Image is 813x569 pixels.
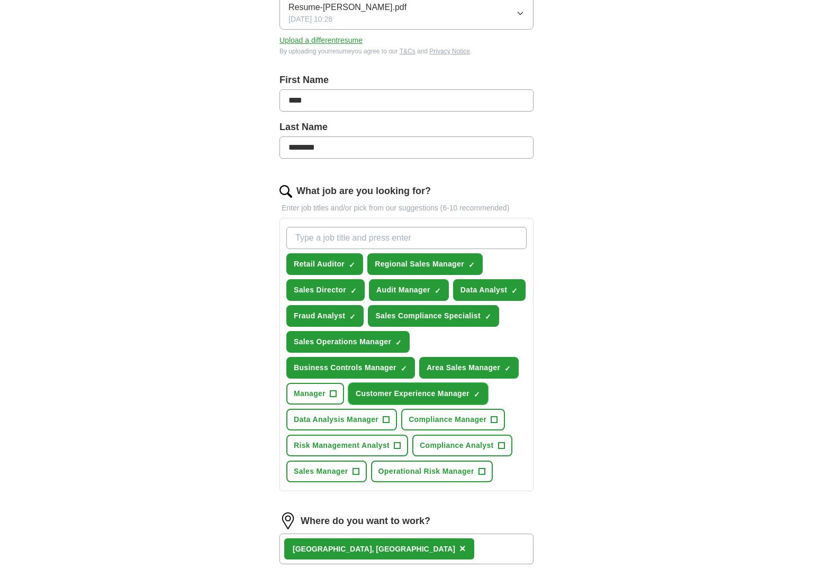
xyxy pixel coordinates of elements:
div: [GEOGRAPHIC_DATA], [GEOGRAPHIC_DATA] [293,544,455,555]
button: Business Controls Manager✓ [286,357,415,379]
span: [DATE] 10:28 [288,14,332,25]
label: Last Name [279,120,534,134]
button: Area Sales Manager✓ [419,357,519,379]
button: Audit Manager✓ [369,279,449,301]
label: First Name [279,73,534,87]
button: Fraud Analyst✓ [286,305,364,327]
button: Customer Experience Manager✓ [348,383,488,405]
span: ✓ [349,261,355,269]
label: What job are you looking for? [296,184,431,198]
span: Business Controls Manager [294,362,396,373]
button: Sales Compliance Specialist✓ [368,305,499,327]
span: Manager [294,388,326,399]
span: ✓ [474,390,480,399]
span: Data Analyst [460,284,508,296]
span: Sales Director [294,284,346,296]
span: Sales Manager [294,466,348,477]
label: Where do you want to work? [301,514,430,528]
a: T&Cs [400,48,415,55]
button: Compliance Analyst [412,435,512,456]
button: Manager [286,383,344,405]
span: Compliance Analyst [420,440,494,451]
button: Compliance Manager [401,409,505,430]
img: search.png [279,185,292,198]
span: Risk Management Analyst [294,440,390,451]
span: ✓ [349,313,356,321]
span: Retail Auditor [294,259,345,270]
button: Upload a differentresume [279,35,363,46]
span: ✓ [485,313,491,321]
span: ✓ [350,287,357,295]
span: Compliance Manager [409,414,486,425]
a: Privacy Notice [429,48,470,55]
img: location.png [279,512,296,529]
span: Data Analysis Manager [294,414,378,425]
button: Regional Sales Manager✓ [367,253,483,275]
button: Sales Manager [286,461,367,482]
button: Sales Director✓ [286,279,365,301]
button: Data Analysis Manager [286,409,397,430]
div: By uploading your resume you agree to our and . [279,47,534,56]
span: Sales Operations Manager [294,336,391,347]
button: Retail Auditor✓ [286,253,363,275]
span: ✓ [395,338,402,347]
button: Risk Management Analyst [286,435,408,456]
span: Regional Sales Manager [375,259,464,270]
span: Audit Manager [376,284,430,296]
button: Data Analyst✓ [453,279,526,301]
span: Sales Compliance Specialist [375,310,481,322]
span: Customer Experience Manager [356,388,469,399]
span: ✓ [401,364,407,373]
span: ✓ [435,287,441,295]
span: × [459,543,466,554]
span: Area Sales Manager [427,362,500,373]
span: Resume-[PERSON_NAME].pdf [288,1,406,14]
span: Fraud Analyst [294,310,345,322]
span: Operational Risk Manager [378,466,474,477]
button: Sales Operations Manager✓ [286,331,410,353]
span: ✓ [504,364,511,373]
button: × [459,541,466,557]
button: Operational Risk Manager [371,461,493,482]
p: Enter job titles and/or pick from our suggestions (6-10 recommended) [279,203,534,214]
span: ✓ [468,261,475,269]
span: ✓ [511,287,518,295]
input: Type a job title and press enter [286,227,527,249]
